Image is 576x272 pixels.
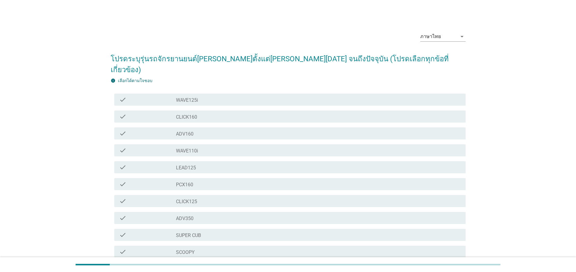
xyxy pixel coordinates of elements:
[119,197,126,205] i: check
[176,97,198,103] label: WAVE125i
[176,131,194,137] label: ADV160
[176,114,197,120] label: CLICK160
[176,148,198,154] label: WAVE110i
[176,249,195,255] label: SCOOPY
[176,199,197,205] label: CLICK125
[111,78,116,83] i: info
[118,78,152,83] label: เลือกได้ตามใจชอบ
[176,182,193,188] label: PCX160
[119,231,126,238] i: check
[119,181,126,188] i: check
[119,214,126,222] i: check
[119,96,126,103] i: check
[176,165,196,171] label: LEAD125
[176,216,194,222] label: ADV350
[119,147,126,154] i: check
[119,164,126,171] i: check
[119,113,126,120] i: check
[119,248,126,255] i: check
[119,130,126,137] i: check
[458,33,466,40] i: arrow_drop_down
[111,47,466,75] h2: โปรดระบุรุ่นรถจักรยานยนต์[PERSON_NAME]ตั้งแต่[PERSON_NAME][DATE] จนถึงปัจจุบัน (โปรดเลือกทุกข้อที...
[176,232,201,238] label: SUPER CUB
[420,34,441,39] div: ภาษาไทย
